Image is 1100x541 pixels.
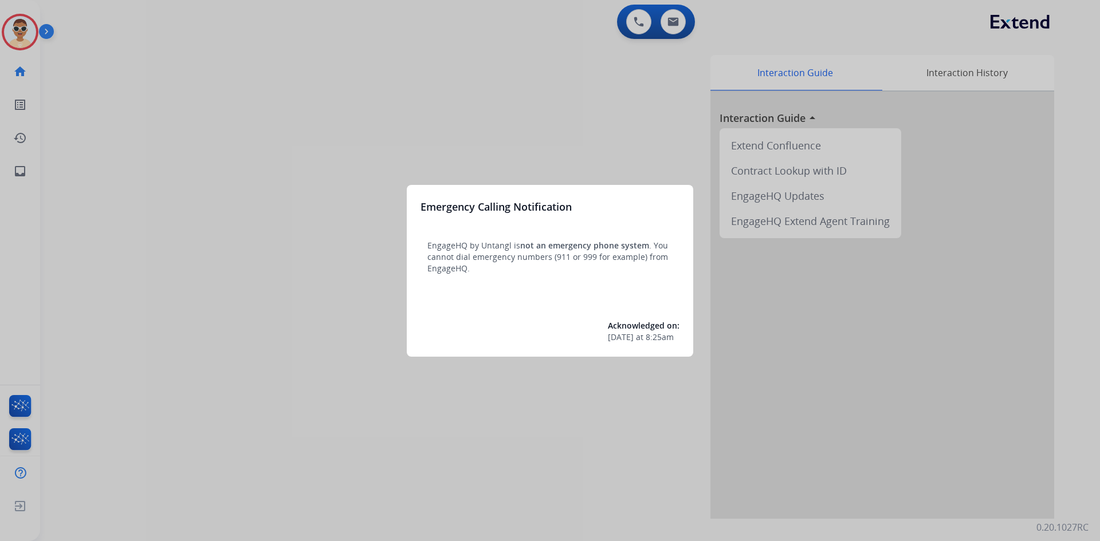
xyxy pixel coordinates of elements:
[608,320,679,331] span: Acknowledged on:
[421,199,572,215] h3: Emergency Calling Notification
[520,240,649,251] span: not an emergency phone system
[1036,520,1089,534] p: 0.20.1027RC
[646,331,674,343] span: 8:25am
[427,240,673,274] p: EngageHQ by Untangl is . You cannot dial emergency numbers (911 or 999 for example) from EngageHQ.
[608,331,634,343] span: [DATE]
[608,331,679,343] div: at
